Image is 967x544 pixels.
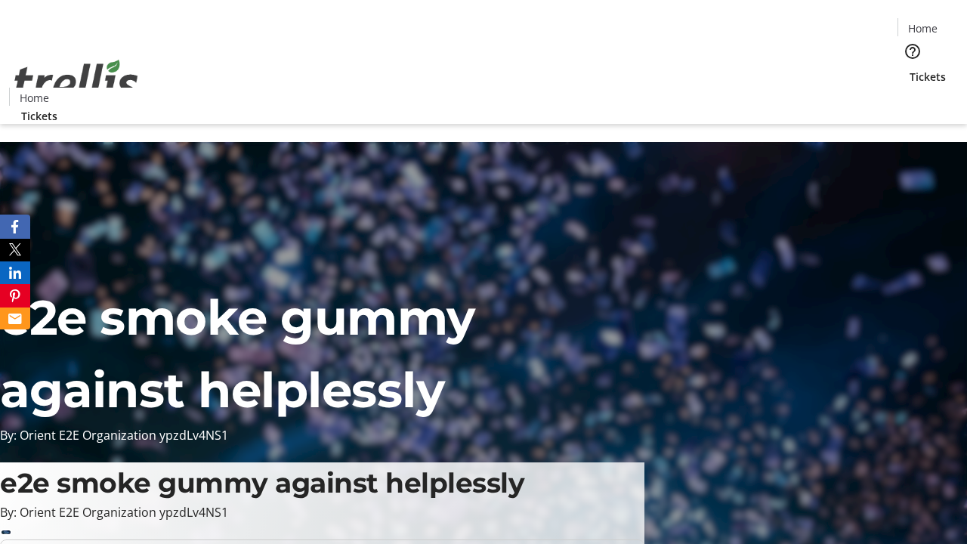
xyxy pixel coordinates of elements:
button: Cart [897,85,928,115]
a: Home [10,90,58,106]
span: Tickets [910,69,946,85]
span: Home [908,20,938,36]
a: Home [898,20,947,36]
img: Orient E2E Organization ypzdLv4NS1's Logo [9,43,144,119]
a: Tickets [897,69,958,85]
button: Help [897,36,928,66]
span: Home [20,90,49,106]
span: Tickets [21,108,57,124]
a: Tickets [9,108,70,124]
